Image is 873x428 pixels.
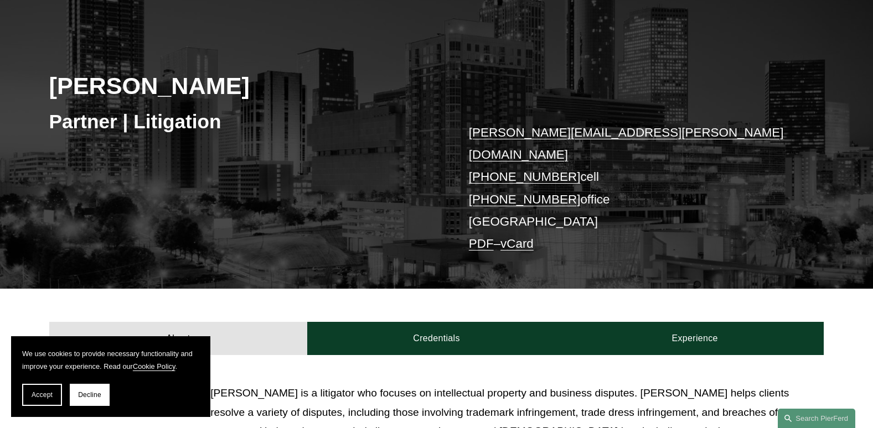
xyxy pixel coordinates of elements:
button: Accept [22,384,62,406]
h2: [PERSON_NAME] [49,71,437,100]
span: Decline [78,391,101,399]
a: vCard [500,237,534,250]
button: Decline [70,384,110,406]
a: Credentials [307,322,566,355]
a: PDF [469,237,494,250]
a: Search this site [778,409,855,428]
a: About [49,322,308,355]
a: [PHONE_NUMBER] [469,192,581,206]
a: Experience [566,322,824,355]
section: Cookie banner [11,336,210,417]
p: cell office [GEOGRAPHIC_DATA] – [469,122,792,255]
h3: Partner | Litigation [49,109,437,134]
a: [PHONE_NUMBER] [469,170,581,184]
p: We use cookies to provide necessary functionality and improve your experience. Read our . [22,347,199,373]
span: Accept [32,391,53,399]
a: [PERSON_NAME][EMAIL_ADDRESS][PERSON_NAME][DOMAIN_NAME] [469,126,784,161]
a: Cookie Policy [133,362,175,370]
